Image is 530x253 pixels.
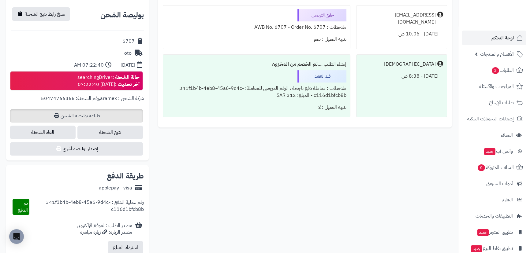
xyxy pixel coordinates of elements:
strong: آخر تحديث : [115,81,140,88]
span: نسخ رابط تتبع الشحنة [25,10,65,18]
span: التقارير [501,196,513,204]
a: العملاء [462,128,526,142]
span: جديد [477,229,489,236]
a: طلبات الإرجاع [462,95,526,110]
div: [DATE] - 10:06 ص [360,28,443,40]
button: إصدار بوليصة أخرى [10,142,143,156]
span: السلات المتروكة [477,163,514,172]
a: التقارير [462,193,526,207]
a: لوحة التحكم [462,31,526,45]
div: مصدر الطلب :الموقع الإلكتروني [77,222,132,236]
div: مصدر الزيارة: زيارة مباشرة [77,229,132,236]
span: العملاء [501,131,513,139]
div: قيد التنفيذ [297,70,346,82]
span: طلبات الإرجاع [489,98,514,107]
div: ملاحظات : معاملة دفع ناجحة ، الرقم المرجعي للمعاملة: 341f1b4b-4eb8-45a6-9d4c-c116d1bfcb8b - المبل... [167,82,346,101]
a: طباعة بوليصة الشحن [10,109,143,123]
div: [DATE] - 8:38 ص [360,70,443,82]
div: تنبيه العميل : نعم [167,33,346,45]
a: التطبيقات والخدمات [462,209,526,223]
div: جاري التوصيل [297,9,346,21]
a: إشعارات التحويلات البنكية [462,112,526,126]
div: تنبيه العميل : لا [167,101,346,113]
span: الغاء الشحنة [10,126,76,139]
div: [DATE] [121,62,135,69]
div: , [11,95,144,109]
span: جديد [471,245,482,252]
span: أدوات التسويق [486,179,513,188]
span: وآتس آب [483,147,513,156]
h2: طريقة الدفع [107,172,144,180]
span: الأقسام والمنتجات [480,50,514,58]
a: الطلبات2 [462,63,526,78]
div: إنشاء الطلب .... [167,58,346,70]
h2: بوليصة الشحن [100,11,144,19]
div: رقم عملية الدفع : 341f1b4b-4eb8-45a6-9d4c-c116d1bfcb8b [29,199,144,215]
span: 0 [478,164,485,171]
a: تطبيق المتجرجديد [462,225,526,240]
div: Open Intercom Messenger [9,229,24,244]
div: oto [124,50,132,57]
a: السلات المتروكة0 [462,160,526,175]
div: [EMAIL_ADDRESS][DOMAIN_NAME] [360,12,436,26]
span: تم الدفع [18,200,28,214]
a: المراجعات والأسئلة [462,79,526,94]
div: ملاحظات : AWB No. 6707 - Order No. 6707 [167,21,346,33]
div: [DEMOGRAPHIC_DATA] [384,61,436,68]
div: searchingDriver [DATE] 07:22:40 [77,74,140,88]
span: التطبيقات والخدمات [476,212,513,220]
div: 07:22:40 AM [74,62,104,69]
a: أدوات التسويق [462,176,526,191]
span: إشعارات التحويلات البنكية [467,115,514,123]
a: وآتس آبجديد [462,144,526,159]
a: تتبع الشحنة [77,126,143,139]
span: 2 [492,67,499,74]
button: نسخ رابط تتبع الشحنة [12,7,70,21]
strong: حالة الشحنة : [112,74,140,81]
span: رقم الشحنة: 50474766366 [41,95,99,102]
div: applepay - visa [99,185,132,192]
b: تم الخصم من المخزون [272,61,318,68]
span: تطبيق نقاط البيع [470,244,513,253]
div: 6707 [122,38,135,45]
span: تطبيق المتجر [477,228,513,237]
span: الطلبات [491,66,514,75]
span: شركة الشحن : aramex [100,95,144,102]
span: جديد [484,148,495,155]
span: المراجعات والأسئلة [479,82,514,91]
span: لوحة التحكم [491,34,514,42]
